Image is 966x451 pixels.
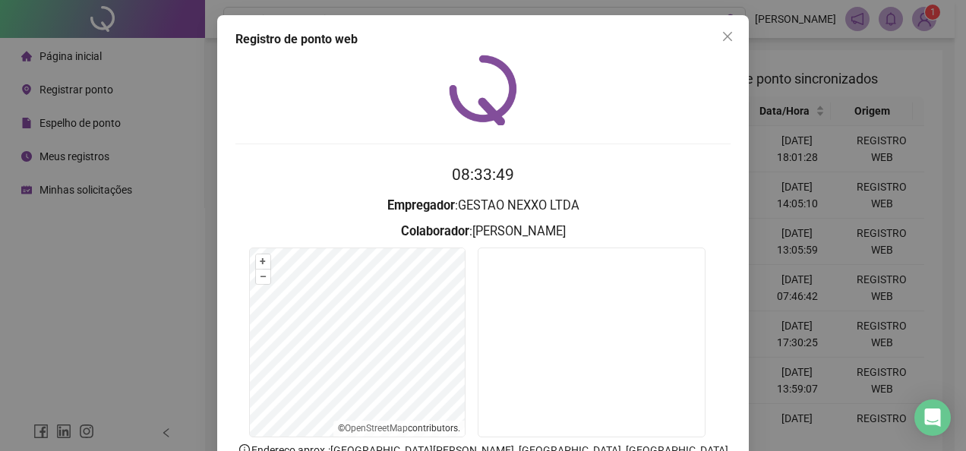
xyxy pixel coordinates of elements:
strong: Empregador [387,198,455,213]
button: – [256,270,270,284]
button: + [256,254,270,269]
li: © contributors. [338,423,460,434]
div: Registro de ponto web [235,30,731,49]
div: Open Intercom Messenger [914,399,951,436]
span: close [721,30,734,43]
h3: : GESTAO NEXXO LTDA [235,196,731,216]
h3: : [PERSON_NAME] [235,222,731,241]
a: OpenStreetMap [345,423,408,434]
strong: Colaborador [401,224,469,238]
time: 08:33:49 [452,166,514,184]
button: Close [715,24,740,49]
img: QRPoint [449,55,517,125]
